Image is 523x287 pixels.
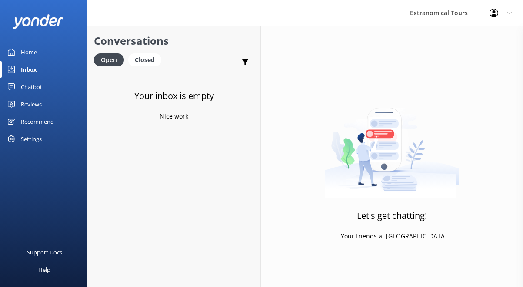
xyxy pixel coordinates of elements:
[357,209,427,223] h3: Let's get chatting!
[21,113,54,130] div: Recommend
[134,89,214,103] h3: Your inbox is empty
[21,96,42,113] div: Reviews
[128,55,166,64] a: Closed
[38,261,50,278] div: Help
[27,244,62,261] div: Support Docs
[337,231,447,241] p: - Your friends at [GEOGRAPHIC_DATA]
[21,43,37,61] div: Home
[128,53,161,66] div: Closed
[94,53,124,66] div: Open
[21,130,42,148] div: Settings
[21,78,42,96] div: Chatbot
[21,61,37,78] div: Inbox
[13,14,63,29] img: yonder-white-logo.png
[94,33,254,49] h2: Conversations
[94,55,128,64] a: Open
[325,89,459,198] img: artwork of a man stealing a conversation from at giant smartphone
[160,112,188,121] p: Nice work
